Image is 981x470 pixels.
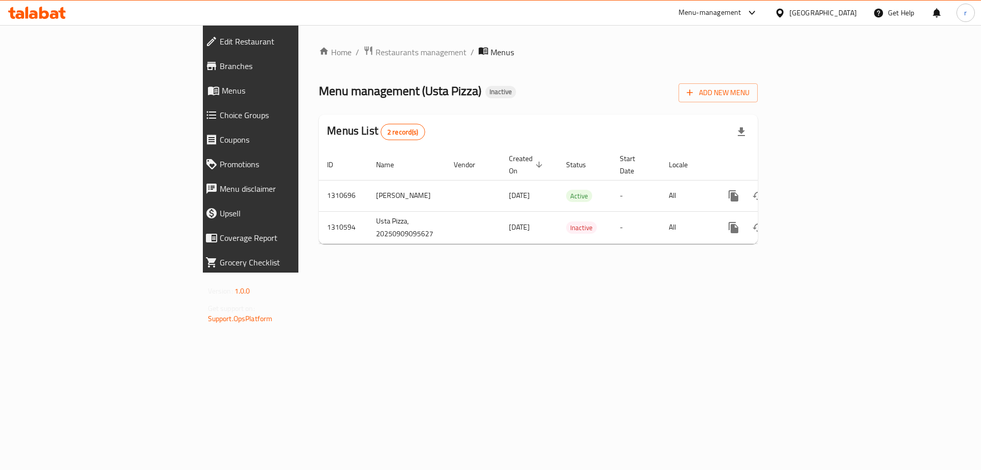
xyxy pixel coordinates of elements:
[471,46,474,58] li: /
[222,84,359,97] span: Menus
[235,284,250,298] span: 1.0.0
[679,7,741,19] div: Menu-management
[620,152,648,177] span: Start Date
[721,184,746,208] button: more
[197,176,367,201] a: Menu disclaimer
[661,211,713,243] td: All
[220,109,359,121] span: Choice Groups
[208,284,233,298] span: Version:
[363,46,466,59] a: Restaurants management
[509,189,530,202] span: [DATE]
[454,159,488,171] span: Vendor
[368,211,446,243] td: Usta Pizza, 20250909095627
[197,103,367,127] a: Choice Groups
[319,46,758,59] nav: breadcrumb
[220,133,359,146] span: Coupons
[376,159,407,171] span: Name
[661,180,713,211] td: All
[220,183,359,195] span: Menu disclaimer
[220,60,359,72] span: Branches
[208,302,255,315] span: Get support on:
[612,211,661,243] td: -
[566,222,597,234] span: Inactive
[381,127,425,137] span: 2 record(s)
[319,149,828,244] table: enhanced table
[566,159,599,171] span: Status
[197,152,367,176] a: Promotions
[197,78,367,103] a: Menus
[197,201,367,226] a: Upsell
[964,7,967,18] span: r
[491,46,514,58] span: Menus
[220,207,359,219] span: Upsell
[485,87,516,96] span: Inactive
[509,152,546,177] span: Created On
[381,124,425,140] div: Total records count
[566,190,592,202] span: Active
[197,29,367,54] a: Edit Restaurant
[220,158,359,170] span: Promotions
[197,127,367,152] a: Coupons
[368,180,446,211] td: [PERSON_NAME]
[220,256,359,268] span: Grocery Checklist
[327,159,346,171] span: ID
[376,46,466,58] span: Restaurants management
[669,159,701,171] span: Locale
[687,86,750,99] span: Add New Menu
[746,215,770,240] button: Change Status
[220,35,359,48] span: Edit Restaurant
[566,221,597,234] div: Inactive
[220,232,359,244] span: Coverage Report
[327,123,425,140] h2: Menus List
[679,83,758,102] button: Add New Menu
[789,7,857,18] div: [GEOGRAPHIC_DATA]
[713,149,828,181] th: Actions
[729,120,754,144] div: Export file
[197,226,367,250] a: Coverage Report
[197,250,367,275] a: Grocery Checklist
[485,86,516,98] div: Inactive
[746,184,770,208] button: Change Status
[612,180,661,211] td: -
[197,54,367,78] a: Branches
[509,220,530,234] span: [DATE]
[721,215,746,240] button: more
[208,312,273,325] a: Support.OpsPlatform
[319,79,481,102] span: Menu management ( Usta Pizza )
